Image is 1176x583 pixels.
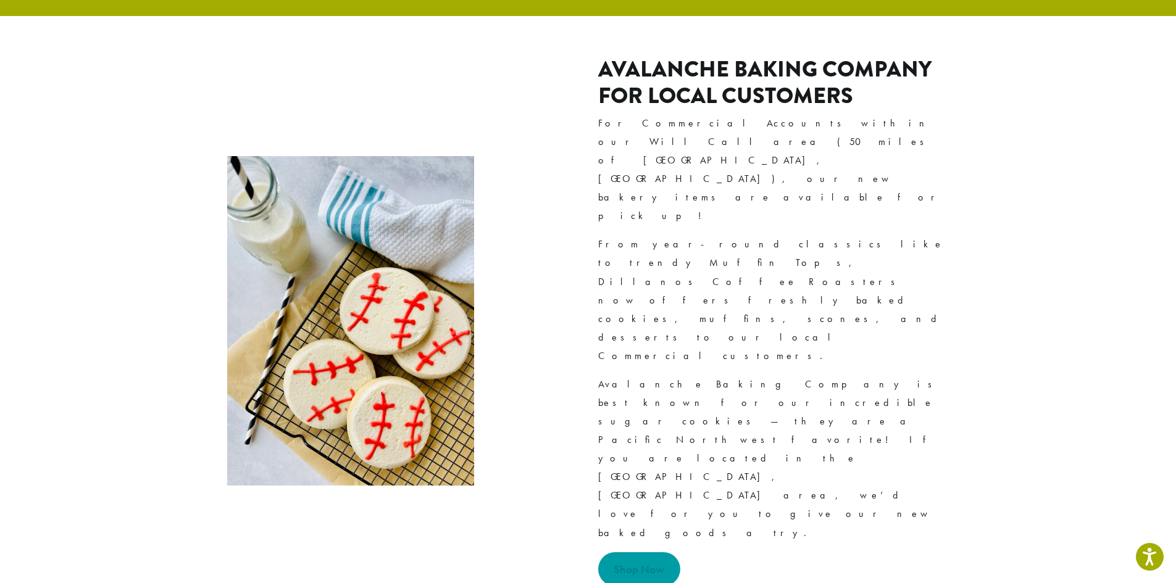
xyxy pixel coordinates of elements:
p: Avalanche Baking Company is best known for our incredible sugar cookies — they are a Pacific Nort... [598,375,949,542]
h2: Avalanche Baking Company for Local Customers [598,56,949,109]
p: From year-round classics like to trendy Muffin Tops, Dillanos Coffee Roasters now offers freshly ... [598,235,949,365]
strong: Shop Now [614,562,664,576]
p: For Commercial Accounts within our Will Call area (50 miles of [GEOGRAPHIC_DATA], [GEOGRAPHIC_DAT... [598,114,949,225]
